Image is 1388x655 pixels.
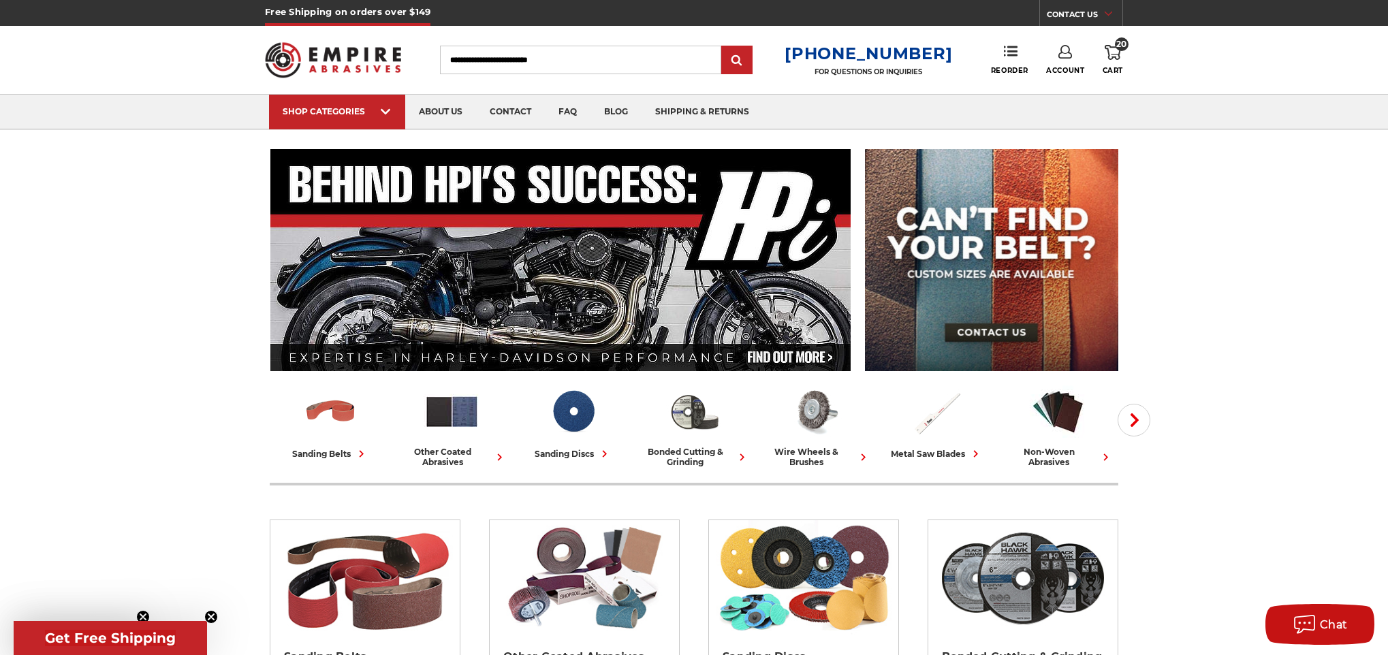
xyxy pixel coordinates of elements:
a: about us [405,95,476,129]
input: Submit [723,47,751,74]
span: Cart [1103,66,1123,75]
a: non-woven abrasives [1003,383,1113,467]
div: Get Free ShippingClose teaser [14,621,207,655]
div: other coated abrasives [396,447,507,467]
img: Non-woven Abrasives [1030,383,1086,440]
img: Sanding Discs [716,520,892,636]
div: metal saw blades [891,447,983,461]
a: faq [545,95,590,129]
a: Reorder [991,45,1028,74]
img: Sanding Discs [545,383,601,440]
img: Sanding Belts [277,520,454,636]
img: Sanding Belts [302,383,359,440]
img: Bonded Cutting & Grinding [666,383,723,440]
a: sanding discs [518,383,628,461]
div: bonded cutting & grinding [639,447,749,467]
img: Wire Wheels & Brushes [787,383,844,440]
a: bonded cutting & grinding [639,383,749,467]
a: 20 Cart [1103,45,1123,75]
span: Reorder [991,66,1028,75]
a: blog [590,95,642,129]
p: FOR QUESTIONS OR INQUIRIES [785,67,952,76]
a: shipping & returns [642,95,763,129]
a: metal saw blades [881,383,992,461]
img: Bonded Cutting & Grinding [935,520,1111,636]
a: [PHONE_NUMBER] [785,44,952,63]
img: Other Coated Abrasives [496,520,673,636]
img: Empire Abrasives [265,33,401,86]
img: Metal Saw Blades [909,383,965,440]
a: sanding belts [275,383,385,461]
img: Banner for an interview featuring Horsepower Inc who makes Harley performance upgrades featured o... [270,149,851,371]
div: sanding discs [535,447,612,461]
span: 20 [1115,37,1129,51]
button: Next [1118,404,1150,436]
button: Close teaser [204,610,218,624]
div: wire wheels & brushes [760,447,870,467]
a: contact [476,95,545,129]
img: Other Coated Abrasives [424,383,480,440]
a: CONTACT US [1047,7,1122,26]
div: SHOP CATEGORIES [283,106,392,116]
a: other coated abrasives [396,383,507,467]
button: Chat [1265,604,1374,645]
span: Get Free Shipping [45,630,176,646]
span: Chat [1320,618,1348,631]
img: promo banner for custom belts. [865,149,1118,371]
button: Close teaser [136,610,150,624]
div: sanding belts [292,447,368,461]
span: Account [1046,66,1084,75]
a: wire wheels & brushes [760,383,870,467]
div: non-woven abrasives [1003,447,1113,467]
